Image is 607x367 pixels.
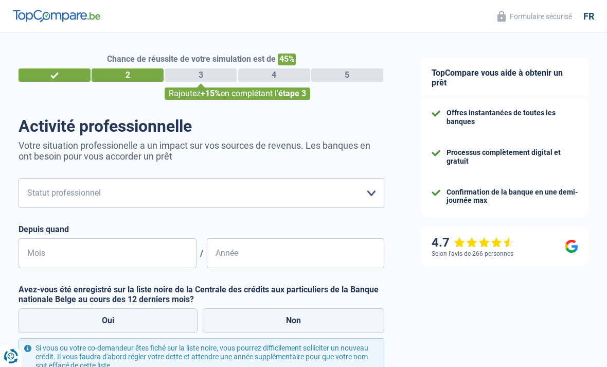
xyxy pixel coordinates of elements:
div: TopCompare vous aide à obtenir un prêt [421,58,588,98]
p: Votre situation professionelle a un impact sur vos sources de revenus. Les banques en ont besoin ... [19,140,384,162]
div: fr [583,11,594,22]
div: 4.7 [432,235,514,250]
div: Processus complètement digital et gratuit [447,148,578,166]
div: Offres instantanées de toutes les banques [447,109,578,126]
div: 3 [165,68,237,82]
div: Rajoutez en complétant l' [165,88,310,100]
label: Depuis quand [19,224,384,234]
input: AAAA [207,238,385,268]
input: MM [19,238,197,268]
label: Oui [19,308,198,333]
img: TopCompare Logo [13,10,100,22]
div: 2 [92,68,164,82]
button: Formulaire sécurisé [491,8,578,25]
div: 4 [238,68,310,82]
div: 5 [311,68,383,82]
span: étape 3 [278,89,306,98]
label: Non [203,308,384,333]
div: 1 [19,68,91,82]
div: Selon l’avis de 266 personnes [432,250,513,257]
span: Chance de réussite de votre simulation est de [107,54,276,64]
h1: Activité professionnelle [19,116,384,136]
span: / [197,249,207,258]
label: Avez-vous été enregistré sur la liste noire de la Centrale des crédits aux particuliers de la Ban... [19,285,384,304]
span: +15% [201,89,221,98]
span: 45% [278,54,296,65]
div: Confirmation de la banque en une demi-journée max [447,188,578,205]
